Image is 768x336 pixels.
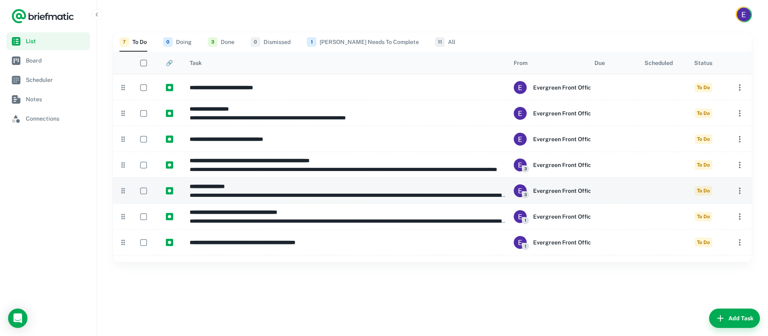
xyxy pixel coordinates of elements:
div: Evergreen Front Office [514,107,594,120]
h6: Evergreen Front Office [533,161,594,169]
h6: Evergreen Front Office [533,212,594,221]
span: Scheduler [26,75,87,84]
div: Evergreen Front Office [514,133,594,146]
div: From [514,60,527,66]
span: To Do [695,160,712,170]
img: https://app.briefmatic.com/assets/integrations/manual.png [166,187,173,194]
img: Evergreen Front Office [737,8,751,21]
span: Board [26,56,87,65]
img: ACg8ocKEnd85GMpc7C0H8eBAdxUFF5FG9_b1NjbhyUUEuV6RlVZoOA=s96-c [514,184,527,197]
img: ACg8ocKEnd85GMpc7C0H8eBAdxUFF5FG9_b1NjbhyUUEuV6RlVZoOA=s96-c [514,210,527,223]
h6: Evergreen Front Office [533,135,594,144]
img: https://app.briefmatic.com/assets/integrations/manual.png [166,136,173,143]
span: 3 [208,37,218,47]
button: Dismissed [251,32,291,52]
img: https://app.briefmatic.com/assets/integrations/manual.png [166,110,173,117]
a: Connections [6,110,90,127]
button: To Do [119,32,147,52]
a: List [6,32,90,50]
img: ACg8ocKEnd85GMpc7C0H8eBAdxUFF5FG9_b1NjbhyUUEuV6RlVZoOA=s96-c [514,236,527,249]
img: ACg8ocKEnd85GMpc7C0H8eBAdxUFF5FG9_b1NjbhyUUEuV6RlVZoOA=s96-c [514,133,527,146]
h6: Evergreen Front Office [533,83,594,92]
button: [PERSON_NAME] Needs To Complete [307,32,419,52]
span: 1 [522,243,529,250]
div: Due [594,60,605,66]
div: Status [694,60,712,66]
div: Evergreen Front Office [514,81,594,94]
button: Add Task [709,309,760,328]
span: Notes [26,95,87,104]
span: 3 [522,191,529,198]
span: To Do [695,109,712,118]
span: To Do [695,186,712,196]
img: ACg8ocKEnd85GMpc7C0H8eBAdxUFF5FG9_b1NjbhyUUEuV6RlVZoOA=s96-c [514,159,527,171]
div: Evergreen Front Office [514,184,594,197]
h6: Evergreen Front Office [533,109,594,118]
span: 0 [163,37,173,47]
span: 0 [251,37,260,47]
h6: Evergreen Front Office [533,186,594,195]
span: 3 [522,165,529,173]
img: https://app.briefmatic.com/assets/integrations/manual.png [166,84,173,91]
img: ACg8ocKEnd85GMpc7C0H8eBAdxUFF5FG9_b1NjbhyUUEuV6RlVZoOA=s96-c [514,107,527,120]
img: https://app.briefmatic.com/assets/integrations/manual.png [166,239,173,246]
div: Evergreen Front Office [514,159,594,171]
a: Board [6,52,90,69]
span: List [26,37,87,46]
span: 7 [119,37,129,47]
span: To Do [695,134,712,144]
img: https://app.briefmatic.com/assets/integrations/manual.png [166,161,173,169]
div: Evergreen Front Office [514,210,594,223]
div: Evergreen Front Office [514,236,594,249]
a: Scheduler [6,71,90,89]
button: Account button [736,6,752,23]
img: ACg8ocKEnd85GMpc7C0H8eBAdxUFF5FG9_b1NjbhyUUEuV6RlVZoOA=s96-c [514,81,527,94]
a: Logo [11,8,74,24]
span: To Do [695,238,712,247]
h6: Evergreen Front Office [533,238,594,247]
span: Connections [26,114,87,123]
a: Notes [6,90,90,108]
div: 🔗 [166,60,173,66]
button: Doing [163,32,192,52]
span: To Do [695,83,712,92]
button: All [435,32,455,52]
span: 1 [522,217,529,224]
div: Task [190,60,202,66]
span: 11 [435,37,445,47]
div: Load Chat [8,309,27,328]
span: 1 [307,37,316,47]
span: To Do [695,212,712,221]
div: Scheduled [645,60,673,66]
img: https://app.briefmatic.com/assets/integrations/manual.png [166,213,173,220]
button: Done [208,32,234,52]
